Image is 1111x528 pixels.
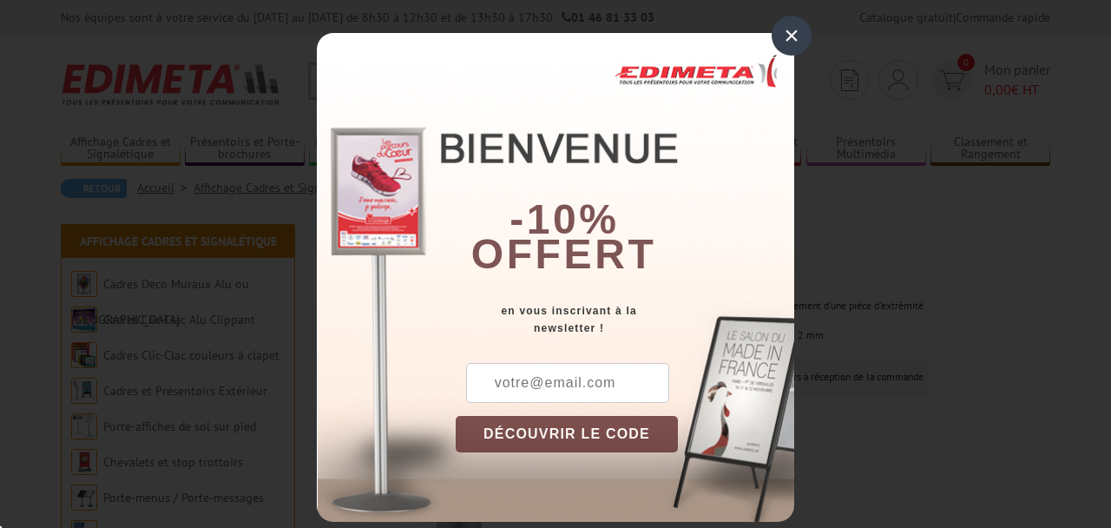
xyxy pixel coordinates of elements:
[466,363,669,403] input: votre@email.com
[456,302,794,337] div: en vous inscrivant à la newsletter !
[456,416,678,452] button: DÉCOUVRIR LE CODE
[772,16,812,56] div: ×
[509,196,619,242] b: -10%
[471,231,657,277] font: offert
